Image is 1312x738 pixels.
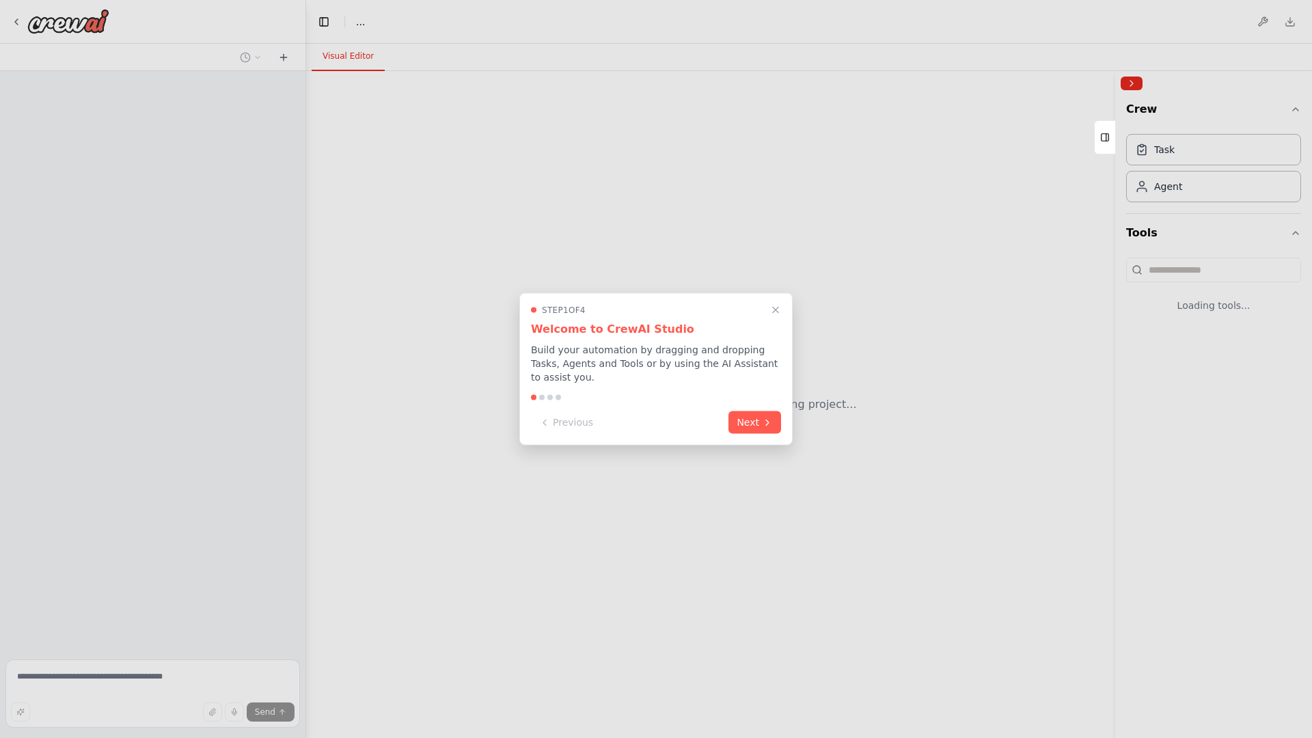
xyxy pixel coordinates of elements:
p: Build your automation by dragging and dropping Tasks, Agents and Tools or by using the AI Assista... [531,343,781,384]
button: Close walkthrough [767,302,784,318]
span: Step 1 of 4 [542,305,586,316]
button: Hide left sidebar [314,12,333,31]
h3: Welcome to CrewAI Studio [531,321,781,338]
button: Next [728,411,781,434]
button: Previous [531,411,601,434]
